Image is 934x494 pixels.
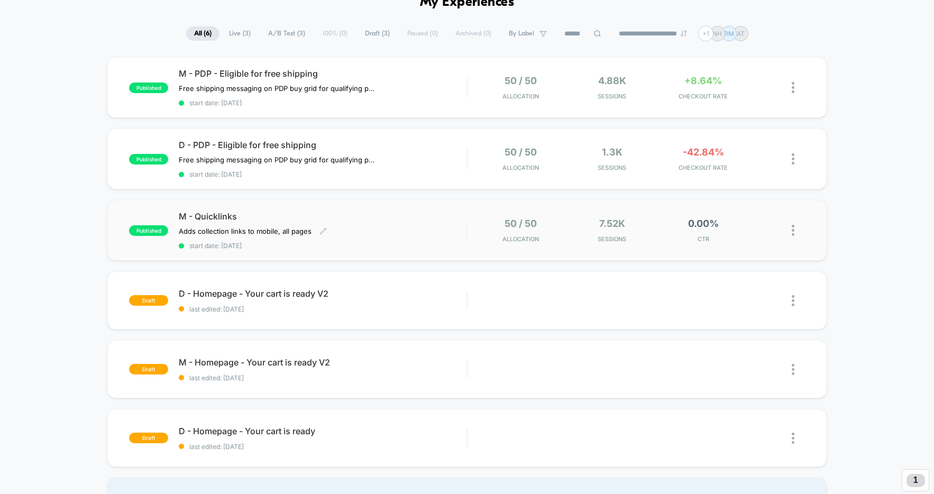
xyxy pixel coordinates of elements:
[179,99,466,107] span: start date: [DATE]
[660,164,746,171] span: CHECKOUT RATE
[179,140,466,150] span: D - PDP - Eligible for free shipping
[505,75,537,86] span: 50 / 50
[599,218,625,229] span: 7.52k
[352,249,380,260] div: Duration
[569,164,655,171] span: Sessions
[792,225,794,236] img: close
[326,249,350,260] div: Current time
[792,433,794,444] img: close
[179,242,466,250] span: start date: [DATE]
[179,357,466,368] span: M - Homepage - Your cart is ready V2
[792,364,794,375] img: close
[724,30,734,38] p: RM
[179,288,466,299] span: D - Homepage - Your cart is ready V2
[179,170,466,178] span: start date: [DATE]
[737,30,745,38] p: AT
[683,147,724,158] span: -42.84%
[129,83,168,93] span: published
[502,93,539,100] span: Allocation
[502,164,539,171] span: Allocation
[129,154,168,164] span: published
[129,225,168,236] span: published
[660,235,746,243] span: CTR
[505,218,537,229] span: 50 / 50
[569,235,655,243] span: Sessions
[502,235,539,243] span: Allocation
[179,155,375,164] span: Free shipping messaging on PDP buy grid for qualifying products﻿ - Desktop
[505,147,537,158] span: 50 / 50
[792,295,794,306] img: close
[129,433,168,443] span: draft
[357,26,398,41] span: Draft ( 3 )
[179,84,375,93] span: Free shipping messaging on PDP buy grid for qualifying products﻿ - Mobile
[221,26,259,41] span: Live ( 3 )
[179,443,466,451] span: last edited: [DATE]
[688,218,719,229] span: 0.00%
[681,30,687,36] img: end
[8,232,471,242] input: Seek
[186,26,219,41] span: All ( 6 )
[179,227,312,235] span: Adds collection links to mobile, all pages
[260,26,313,41] span: A/B Test ( 3 )
[179,305,466,313] span: last edited: [DATE]
[179,68,466,79] span: M - PDP - Eligible for free shipping
[509,30,534,38] span: By Label
[569,93,655,100] span: Sessions
[129,364,168,374] span: draft
[792,153,794,164] img: close
[5,246,22,263] button: Play, NEW DEMO 2025-VEED.mp4
[698,26,713,41] div: + 1
[400,250,432,260] input: Volume
[179,211,466,222] span: M - Quicklinks
[684,75,722,86] span: +8.64%
[226,122,251,147] button: Play, NEW DEMO 2025-VEED.mp4
[602,147,622,158] span: 1.3k
[179,374,466,382] span: last edited: [DATE]
[712,30,722,38] p: NH
[598,75,626,86] span: 4.88k
[792,82,794,93] img: close
[179,426,466,436] span: D - Homepage - Your cart is ready
[660,93,746,100] span: CHECKOUT RATE
[129,295,168,306] span: draft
